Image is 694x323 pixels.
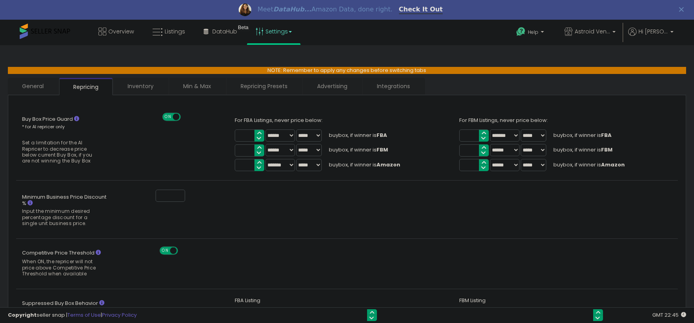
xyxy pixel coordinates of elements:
span: DataHub [212,28,237,35]
a: Terms of Use [67,311,101,319]
a: Hi [PERSON_NAME] [628,28,674,45]
span: Overview [108,28,134,35]
b: Amazon [601,161,625,168]
a: Help [510,21,552,45]
span: buybox, if winner is [553,146,612,153]
span: buybox, if winner is [553,131,612,139]
img: Profile image for Georgie [239,4,251,16]
span: Astroid Ventures [575,28,610,35]
i: Get Help [516,27,526,37]
span: Listings [165,28,185,35]
span: buybox, if winner is [329,131,387,139]
a: Repricing [59,78,113,95]
a: DataHub [198,20,243,43]
a: Privacy Policy [102,311,137,319]
label: Buy Box Price Guard [16,113,117,168]
b: Amazon [377,161,400,168]
a: Settings [250,20,298,43]
div: seller snap | | [8,312,137,319]
a: Advertising [303,78,362,94]
b: FBM [601,146,612,153]
div: Tooltip anchor [236,24,250,31]
a: General [8,78,58,94]
b: FBA [601,131,612,139]
a: Check It Out [399,6,443,14]
strong: Copyright [8,311,37,319]
span: buybox, if winner is [329,146,388,153]
a: Astroid Ventures [559,20,622,45]
a: Repricing Presets [226,78,302,94]
i: DataHub... [273,6,312,13]
a: Integrations [363,78,424,94]
span: Set a limitation for the AI Repricer to decrease price below current Buy Box, if you are not winn... [22,140,97,164]
div: Meet Amazon Data, done right. [258,6,393,13]
span: OFF [180,114,192,120]
a: Overview [93,20,140,43]
span: For FBM Listings, never price below: [459,116,548,124]
p: NOTE: Remember to apply any changes before switching tabs [8,67,686,74]
small: * for AI repricer only [22,124,65,130]
div: Close [679,7,687,12]
span: 2025-09-17 22:45 GMT [652,311,686,319]
span: FBA Listing [235,297,260,304]
span: Input the minimum desired percentage discount for a single unit business price. [22,208,97,226]
span: ON [163,114,173,120]
b: FBA [377,131,387,139]
span: OFF [177,247,189,254]
a: Listings [147,20,191,43]
span: Hi [PERSON_NAME] [638,28,668,35]
span: buybox, if winner is [553,161,625,168]
span: buybox, if winner is [329,161,400,168]
span: When ON, the repricer will not price above Competitive Price Threshold when available [22,258,97,277]
span: ON [161,247,171,254]
label: Minimum Business Price Discount % [16,191,117,231]
span: Help [528,29,538,35]
label: Competitive Price Threshold [16,247,117,281]
b: FBM [377,146,388,153]
a: Min & Max [169,78,225,94]
a: Inventory [113,78,168,94]
span: For FBA Listings, never price below: [235,116,323,124]
span: FBM Listing [459,297,486,304]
